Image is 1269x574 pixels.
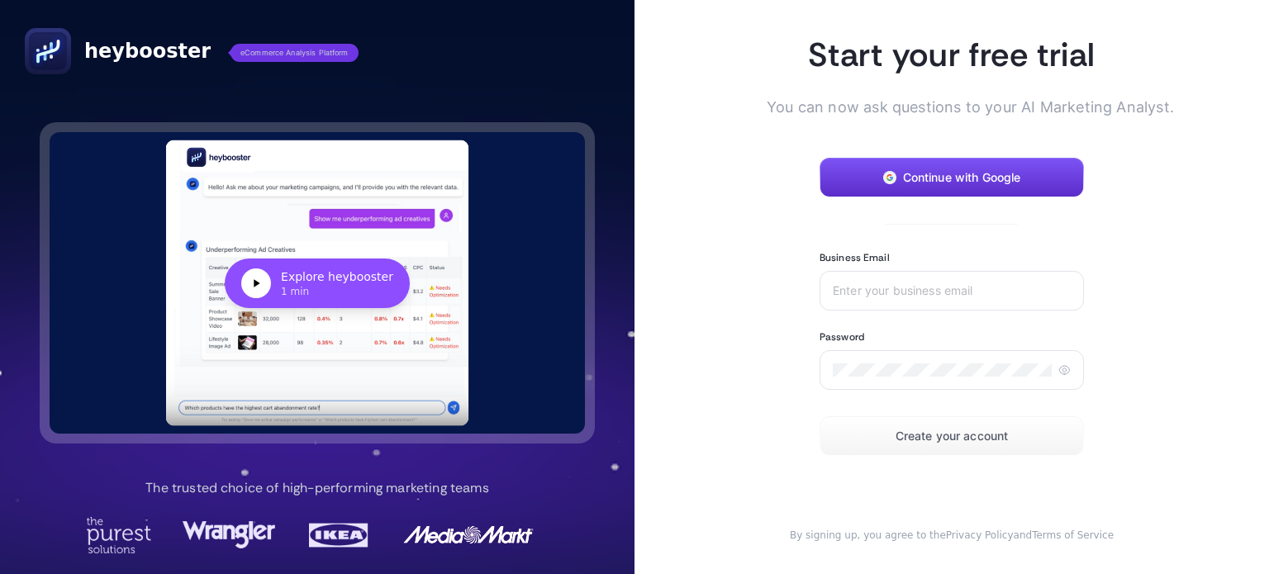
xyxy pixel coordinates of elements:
[820,330,864,344] label: Password
[281,268,393,285] div: Explore heybooster
[833,284,1071,297] input: Enter your business email
[767,529,1137,542] div: and
[183,517,275,553] img: Wrangler
[1032,529,1114,541] a: Terms of Service
[946,529,1014,541] a: Privacy Policy
[790,529,946,541] span: By signing up, you agree to the
[402,517,535,553] img: MediaMarkt
[50,132,585,434] button: Explore heybooster1 min
[306,517,372,553] img: Ikea
[86,517,152,553] img: Purest
[25,28,359,74] a: heyboostereCommerce Analysis Platform
[231,44,359,62] span: eCommerce Analysis Platform
[767,96,1137,118] p: You can now ask questions to your AI Marketing Analyst.
[281,285,393,298] div: 1 min
[896,429,1009,443] span: Create your account
[767,33,1137,76] h1: Start your free trial
[145,478,488,498] p: The trusted choice of high-performing marketing teams
[903,171,1021,184] span: Continue with Google
[820,251,890,264] label: Business Email
[820,158,1084,197] button: Continue with Google
[84,38,211,64] span: heybooster
[820,416,1084,456] button: Create your account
